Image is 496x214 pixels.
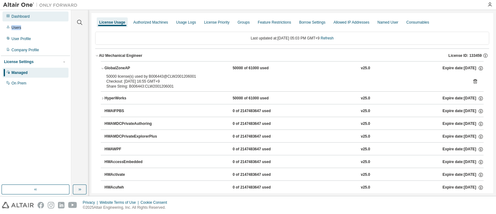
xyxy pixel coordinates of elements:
[232,108,288,114] div: 0 of 2147483647 used
[449,53,482,58] span: License ID: 133459
[106,84,463,89] div: Share String: B006443:CLW2001206001
[104,159,160,165] div: HWAccessEmbedded
[443,96,484,101] div: Expire date: [DATE]
[95,49,489,62] button: AU Mechanical EngineerLicense ID: 133459
[104,181,484,194] button: HWAcufwh0 of 2147483647 usedv25.0Expire date:[DATE]
[104,130,484,143] button: HWAMDCPrivateExplorerPlus0 of 2147483647 usedv25.0Expire date:[DATE]
[258,20,291,25] div: Feature Restrictions
[11,36,31,41] div: User Profile
[232,185,288,190] div: 0 of 2147483647 used
[83,205,171,210] p: © 2025 Altair Engineering, Inc. All Rights Reserved.
[83,200,100,205] div: Privacy
[361,66,370,71] div: v25.0
[100,200,140,205] div: Website Terms of Use
[361,172,370,178] div: v25.0
[204,20,229,25] div: License Priority
[104,147,160,152] div: HWAWPF
[299,20,325,25] div: Borrow Settings
[3,2,81,8] img: Altair One
[442,147,483,152] div: Expire date: [DATE]
[104,155,484,169] button: HWAccessEmbedded0 of 2147483647 usedv25.0Expire date:[DATE]
[38,202,44,208] img: facebook.svg
[104,117,484,131] button: HWAMDCPrivateAuthoring0 of 2147483647 usedv25.0Expire date:[DATE]
[104,121,160,127] div: HWAMDCPrivateAuthoring
[321,36,334,40] a: Refresh
[442,134,483,139] div: Expire date: [DATE]
[232,172,288,178] div: 0 of 2147483647 used
[95,32,489,45] div: Last updated at: [DATE] 05:03 PM GMT+9
[101,92,484,105] button: HyperWorks50000 of 61000 usedv25.0Expire date:[DATE]
[232,159,288,165] div: 0 of 2147483647 used
[4,59,33,64] div: License Settings
[104,143,484,156] button: HWAWPF0 of 2147483647 usedv25.0Expire date:[DATE]
[361,159,370,165] div: v25.0
[361,185,370,190] div: v25.0
[232,66,288,71] div: 50000 of 61000 used
[442,185,483,190] div: Expire date: [DATE]
[237,20,250,25] div: Groups
[361,108,370,114] div: v25.0
[104,134,160,139] div: HWAMDCPrivateExplorerPlus
[442,159,483,165] div: Expire date: [DATE]
[106,79,463,84] div: Checkout: [DATE] 16:55 GMT+9
[232,121,288,127] div: 0 of 2147483647 used
[104,168,484,182] button: HWActivate0 of 2147483647 usedv25.0Expire date:[DATE]
[232,147,288,152] div: 0 of 2147483647 used
[48,202,54,208] img: instagram.svg
[442,108,483,114] div: Expire date: [DATE]
[99,53,142,58] div: AU Mechanical Engineer
[442,172,483,178] div: Expire date: [DATE]
[361,96,370,101] div: v25.0
[2,202,34,208] img: altair_logo.svg
[334,20,370,25] div: Allowed IP Addresses
[232,96,288,101] div: 50000 of 61000 used
[11,25,21,30] div: Users
[11,48,39,52] div: Company Profile
[104,104,484,118] button: HWAIFPBS0 of 2147483647 usedv25.0Expire date:[DATE]
[133,20,168,25] div: Authorized Machines
[101,61,484,75] button: GlobalZoneAP50000 of 61000 usedv25.0Expire date:[DATE]
[406,20,429,25] div: Consumables
[106,74,463,79] div: 50000 license(s) used by B006443@CLW2001206001
[176,20,196,25] div: Usage Logs
[104,185,160,190] div: HWAcufwh
[232,134,288,139] div: 0 of 2147483647 used
[140,200,170,205] div: Cookie Consent
[104,172,160,178] div: HWActivate
[104,108,160,114] div: HWAIFPBS
[11,81,26,86] div: On Prem
[104,66,160,71] div: GlobalZoneAP
[68,202,77,208] img: youtube.svg
[99,20,125,25] div: License Usage
[58,202,64,208] img: linkedin.svg
[11,14,30,19] div: Dashboard
[104,96,160,101] div: HyperWorks
[443,66,484,71] div: Expire date: [DATE]
[361,121,370,127] div: v25.0
[442,121,483,127] div: Expire date: [DATE]
[377,20,398,25] div: Named User
[361,134,370,139] div: v25.0
[11,70,28,75] div: Managed
[361,147,370,152] div: v25.0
